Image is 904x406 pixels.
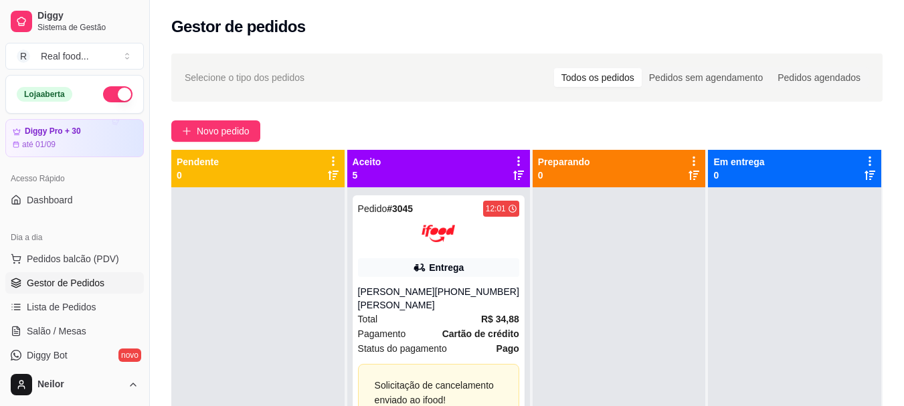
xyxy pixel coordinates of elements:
[17,87,72,102] div: Loja aberta
[27,276,104,290] span: Gestor de Pedidos
[27,193,73,207] span: Dashboard
[5,189,144,211] a: Dashboard
[642,68,770,87] div: Pedidos sem agendamento
[185,70,304,85] span: Selecione o tipo dos pedidos
[5,272,144,294] a: Gestor de Pedidos
[37,22,139,33] span: Sistema de Gestão
[5,296,144,318] a: Lista de Pedidos
[17,49,30,63] span: R
[713,155,764,169] p: Em entrega
[5,320,144,342] a: Salão / Mesas
[435,285,519,312] div: [PHONE_NUMBER]
[442,328,519,339] strong: Cartão de crédito
[171,120,260,142] button: Novo pedido
[358,341,447,356] span: Status do pagamento
[387,203,413,214] strong: # 3045
[713,169,764,182] p: 0
[5,168,144,189] div: Acesso Rápido
[41,49,89,63] div: Real food ...
[429,261,464,274] div: Entrega
[27,348,68,362] span: Diggy Bot
[538,155,590,169] p: Preparando
[353,155,381,169] p: Aceito
[197,124,250,138] span: Novo pedido
[422,217,455,250] img: ifood
[22,139,56,150] article: até 01/09
[538,169,590,182] p: 0
[103,86,132,102] button: Alterar Status
[5,43,144,70] button: Select a team
[25,126,81,136] article: Diggy Pro + 30
[358,312,378,326] span: Total
[496,343,519,354] strong: Pago
[5,248,144,270] button: Pedidos balcão (PDV)
[27,324,86,338] span: Salão / Mesas
[171,16,306,37] h2: Gestor de pedidos
[358,203,387,214] span: Pedido
[27,252,119,266] span: Pedidos balcão (PDV)
[554,68,642,87] div: Todos os pedidos
[37,10,139,22] span: Diggy
[177,169,219,182] p: 0
[486,203,506,214] div: 12:01
[5,119,144,157] a: Diggy Pro + 30até 01/09
[481,314,519,324] strong: R$ 34,88
[177,155,219,169] p: Pendente
[5,227,144,248] div: Dia a dia
[5,5,144,37] a: DiggySistema de Gestão
[27,300,96,314] span: Lista de Pedidos
[37,379,122,391] span: Neilor
[770,68,868,87] div: Pedidos agendados
[353,169,381,182] p: 5
[358,326,406,341] span: Pagamento
[358,285,435,312] div: [PERSON_NAME] [PERSON_NAME]
[5,344,144,366] a: Diggy Botnovo
[5,369,144,401] button: Neilor
[182,126,191,136] span: plus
